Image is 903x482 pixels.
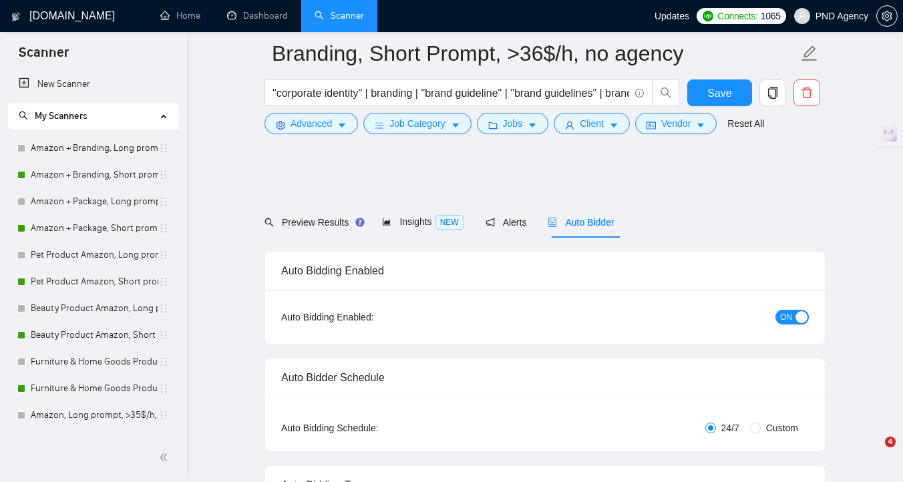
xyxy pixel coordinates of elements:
button: idcardVendorcaret-down [635,113,717,134]
div: Auto Bidder Schedule [281,358,809,397]
button: folderJobscaret-down [477,113,549,134]
a: Amazon, Long prompt, >35$/h, no agency [31,402,158,429]
button: copy [759,79,786,106]
button: delete [793,79,820,106]
span: folder [488,120,498,130]
span: caret-down [337,120,347,130]
span: holder [158,223,169,234]
li: Amazon + Package, Short prompt, >35$/h, no agency [8,215,178,242]
span: copy [760,87,785,99]
li: Furniture & Home Goods Product Amazon, Short prompt, >35$/h, no agency [8,375,178,402]
a: Beauty Product Amazon, Short prompt, >35$/h, no agency [31,322,158,348]
span: ON [780,310,792,324]
span: 24/7 [716,421,745,435]
li: New Scanner [8,71,178,97]
input: Search Freelance Jobs... [273,85,629,101]
input: Scanner name... [272,37,798,70]
span: Preview Results [264,217,361,228]
span: search [653,87,679,99]
li: Pet Product Amazon, Long prompt, >35$/h, no agency [8,242,178,268]
a: Amazon + Package, Short prompt, >35$/h, no agency [31,215,158,242]
div: Auto Bidding Enabled: [281,310,457,324]
li: Amazon + Package, Long prompt, >35$/h, no agency [8,188,178,215]
span: holder [158,410,169,421]
span: holder [158,143,169,154]
a: Amazon + Package, Long prompt, >35$/h, no agency [31,188,158,215]
span: Advanced [291,116,332,131]
span: search [19,111,28,120]
span: double-left [159,451,172,464]
span: Custom [761,421,803,435]
span: holder [158,276,169,287]
span: Auto Bidder [548,217,614,228]
span: user [797,11,807,21]
button: search [653,79,679,106]
span: holder [158,383,169,394]
span: Insights [382,216,464,227]
span: info-circle [635,89,644,97]
span: search [264,218,274,227]
a: New Scanner [19,71,168,97]
li: Amazon + Branding, Short prompt, >35$/h, no agency [8,162,178,188]
button: setting [876,5,898,27]
span: holder [158,303,169,314]
img: upwork-logo.png [703,11,713,21]
span: caret-down [451,120,460,130]
span: Save [707,85,731,101]
span: setting [276,120,285,130]
span: Client [580,116,604,131]
span: setting [877,11,897,21]
span: notification [486,218,495,227]
span: bars [375,120,384,130]
button: settingAdvancedcaret-down [264,113,358,134]
img: logo [11,6,21,27]
a: Pet Product Amazon, Long prompt, >35$/h, no agency [31,242,158,268]
a: Furniture & Home Goods Product Amazon, Short prompt, >35$/h, no agency [31,375,158,402]
li: Amazon + Branding, Long prompt, >35$/h, no agency [8,135,178,162]
span: My Scanners [35,110,87,122]
li: Beauty Product Amazon, Short prompt, >35$/h, no agency [8,322,178,348]
span: idcard [647,120,656,130]
span: Scanner [8,43,79,71]
span: My Scanners [19,110,87,122]
a: homeHome [160,10,200,21]
a: Amazon + Branding, Short prompt, >35$/h, no agency [31,162,158,188]
a: Reset All [727,116,764,131]
span: Connects: [717,9,757,23]
span: 4 [885,437,896,447]
li: Furniture & Home Goods Product Amazon, Long prompt, >35$/h, no agency [8,348,178,375]
li: Pet Product Amazon, Short prompt, >35$/h, no agency [8,268,178,295]
a: setting [876,11,898,21]
button: Save [687,79,752,106]
span: edit [801,45,818,62]
button: barsJob Categorycaret-down [363,113,471,134]
span: holder [158,196,169,207]
span: Alerts [486,217,527,228]
span: NEW [435,215,464,230]
a: Furniture & Home Goods Product Amazon, Long prompt, >35$/h, no agency [31,348,158,375]
span: delete [794,87,820,99]
span: Job Category [389,116,445,131]
span: Updates [655,11,689,21]
iframe: Intercom live chat [858,437,890,469]
span: user [565,120,574,130]
span: caret-down [609,120,618,130]
span: holder [158,356,169,367]
span: Jobs [503,116,523,131]
li: Amazon, Short prompt, >35$/h, no agency [8,429,178,455]
span: holder [158,170,169,180]
div: Tooltip anchor [354,216,366,228]
div: Auto Bidding Enabled [281,252,809,290]
span: Vendor [661,116,691,131]
span: area-chart [382,217,391,226]
a: Amazon + Branding, Long prompt, >35$/h, no agency [31,135,158,162]
span: caret-down [528,120,537,130]
span: holder [158,250,169,260]
li: Beauty Product Amazon, Long prompt, >35$/h, no agency [8,295,178,322]
a: searchScanner [315,10,364,21]
a: Beauty Product Amazon, Long prompt, >35$/h, no agency [31,295,158,322]
span: caret-down [696,120,705,130]
button: userClientcaret-down [554,113,630,134]
span: holder [158,330,169,340]
a: dashboardDashboard [227,10,288,21]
